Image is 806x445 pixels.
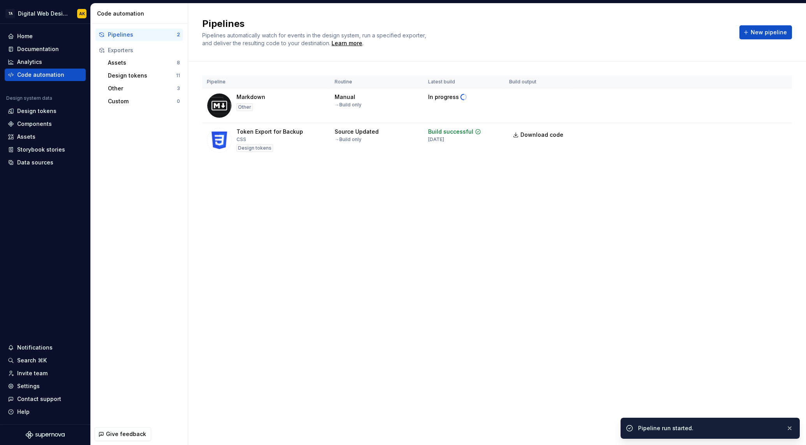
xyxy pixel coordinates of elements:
div: [DATE] [428,136,444,143]
div: Design system data [6,95,52,101]
span: Pipelines automatically watch for events in the design system, run a specified exporter, and deli... [202,32,428,46]
div: Code automation [17,71,64,79]
div: 8 [177,60,180,66]
th: Pipeline [202,76,330,88]
div: Other [108,85,177,92]
div: Search ⌘K [17,357,47,364]
a: Download code [509,128,568,142]
a: Settings [5,380,86,392]
a: Code automation [5,69,86,81]
span: New pipeline [751,28,787,36]
span: Download code [520,131,563,139]
button: Other3 [105,82,183,95]
div: Markdown [236,93,265,101]
div: Pipeline run started. [638,424,780,432]
svg: Supernova Logo [26,431,65,439]
div: 3 [177,85,180,92]
a: Components [5,118,86,130]
a: Storybook stories [5,143,86,156]
button: Notifications [5,341,86,354]
button: Custom0 [105,95,183,108]
div: Code automation [97,10,185,18]
div: Storybook stories [17,146,65,154]
div: Design tokens [236,144,273,152]
div: Pipelines [108,31,177,39]
a: Assets [5,131,86,143]
div: Settings [17,382,40,390]
button: Help [5,406,86,418]
button: Pipelines2 [95,28,183,41]
div: Invite team [17,369,48,377]
div: Notifications [17,344,53,351]
div: Source Updated [335,128,379,136]
div: → Build only [335,102,362,108]
a: Learn more [332,39,362,47]
h2: Pipelines [202,18,730,30]
button: Contact support [5,393,86,405]
span: . [330,41,363,46]
div: CSS [236,136,246,143]
a: Data sources [5,156,86,169]
div: Analytics [17,58,42,66]
div: Build successful [428,128,473,136]
button: TADigital Web DesignAK [2,5,89,22]
button: Give feedback [95,427,151,441]
div: Manual [335,93,355,101]
a: Design tokens [5,105,86,117]
div: 11 [176,72,180,79]
div: Help [17,408,30,416]
div: Custom [108,97,177,105]
a: Documentation [5,43,86,55]
div: 0 [177,98,180,104]
a: Home [5,30,86,42]
div: Design tokens [108,72,176,79]
a: Invite team [5,367,86,380]
div: Home [17,32,33,40]
div: Data sources [17,159,53,166]
div: TA [5,9,15,18]
button: Search ⌘K [5,354,86,367]
button: Assets8 [105,57,183,69]
button: New pipeline [739,25,792,39]
div: Assets [108,59,177,67]
th: Build output [504,76,573,88]
div: Documentation [17,45,59,53]
div: Design tokens [17,107,56,115]
span: Give feedback [106,430,146,438]
th: Routine [330,76,423,88]
button: Design tokens11 [105,69,183,82]
th: Latest build [423,76,504,88]
div: Digital Web Design [18,10,68,18]
div: Exporters [108,46,180,54]
div: Token Export for Backup [236,128,303,136]
div: AK [79,11,85,17]
div: → Build only [335,136,362,143]
div: Other [236,103,253,111]
div: Assets [17,133,35,141]
div: In progress [428,93,459,101]
a: Analytics [5,56,86,68]
div: Components [17,120,52,128]
div: Contact support [17,395,61,403]
div: 2 [177,32,180,38]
